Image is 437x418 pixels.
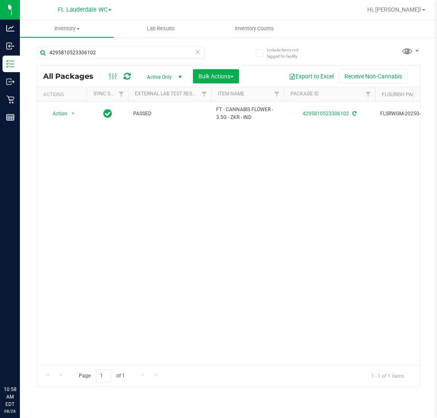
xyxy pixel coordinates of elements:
span: Inventory [20,25,114,32]
span: Lab Results [136,25,186,32]
span: Bulk Actions [198,73,234,80]
a: Sync Status [93,91,125,97]
a: Item Name [218,91,244,97]
iframe: Resource center [8,352,33,377]
span: Include items not tagged for facility [267,47,308,59]
span: Action [45,108,68,119]
span: 1 - 1 of 1 items [364,369,411,382]
a: Inventory Counts [208,20,301,37]
span: Sync from Compliance System [351,111,356,117]
inline-svg: Outbound [6,78,15,86]
span: Inventory Counts [224,25,285,32]
a: Package ID [291,91,319,97]
inline-svg: Inventory [6,60,15,68]
span: In Sync [103,108,112,119]
a: Flourish Package ID [382,92,434,97]
a: Filter [115,87,128,101]
inline-svg: Reports [6,113,15,122]
span: Page of 1 [72,369,132,382]
span: Clear [195,46,201,57]
span: select [68,108,78,119]
a: Filter [361,87,375,101]
inline-svg: Retail [6,95,15,104]
span: Ft. Lauderdale WC [58,6,107,13]
input: 1 [96,369,111,382]
span: FT - CANNABIS FLOWER - 3.5G - ZKR - IND [216,106,279,122]
a: External Lab Test Result [135,91,200,97]
p: 10:58 AM EDT [4,386,16,408]
inline-svg: Inbound [6,42,15,50]
a: Filter [198,87,211,101]
button: Receive Non-Cannabis [339,69,408,83]
inline-svg: Analytics [6,24,15,32]
span: All Packages [43,72,102,81]
button: Bulk Actions [193,69,239,83]
button: Export to Excel [283,69,339,83]
a: Filter [270,87,284,101]
a: Inventory [20,20,114,37]
iframe: Resource center unread badge [24,350,34,360]
div: Actions [43,92,83,97]
a: Lab Results [114,20,208,37]
span: Hi, [PERSON_NAME]! [367,6,421,13]
a: 4295810523306102 [303,111,349,117]
input: Search Package ID, Item Name, SKU, Lot or Part Number... [37,46,205,59]
p: 08/26 [4,408,16,414]
span: PASSED [133,110,206,118]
